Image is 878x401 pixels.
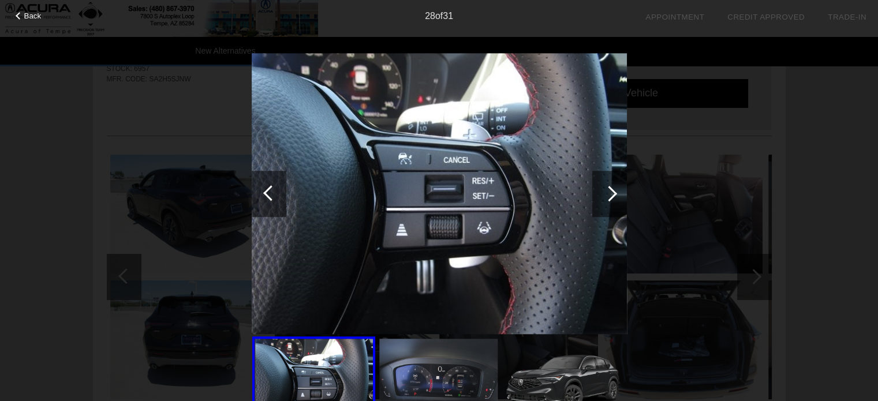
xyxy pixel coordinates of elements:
[727,13,805,21] a: Credit Approved
[24,12,42,20] span: Back
[252,53,627,335] img: 28.jpg
[425,11,435,21] span: 28
[443,11,453,21] span: 31
[828,13,866,21] a: Trade-In
[645,13,704,21] a: Appointment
